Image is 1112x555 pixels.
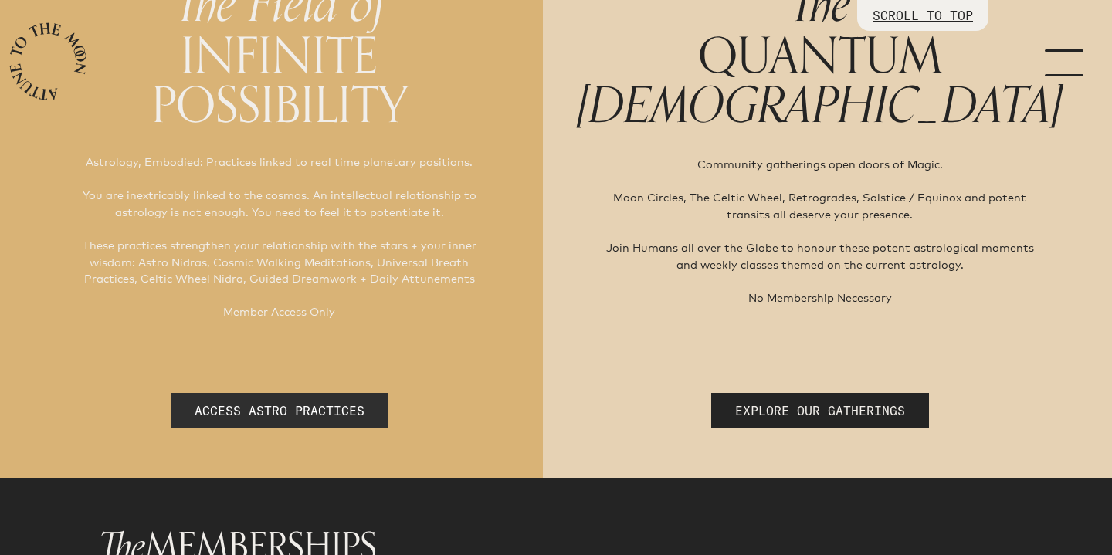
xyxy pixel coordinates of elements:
span: [DEMOGRAPHIC_DATA] [577,66,1063,147]
a: ACCESS ASTRO PRACTICES [171,393,388,428]
p: Astrology, Embodied: Practices linked to real time planetary positions. You are inextricably link... [74,154,484,320]
a: EXPLORE OUR GATHERINGS [711,393,929,428]
p: SCROLL TO TOP [873,6,973,25]
p: Community gatherings open doors of Magic. Moon Circles, The Celtic Wheel, Retrogrades, Solstice /... [602,156,1038,306]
